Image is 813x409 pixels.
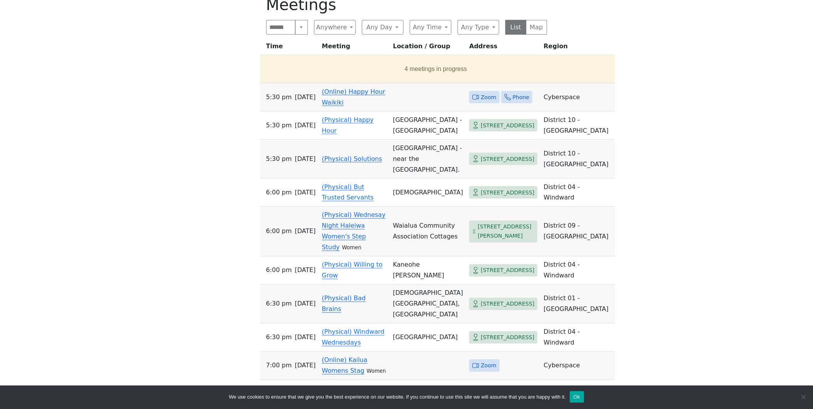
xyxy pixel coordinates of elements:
a: (Physical) Happy Hour [322,116,374,134]
button: Ok [570,391,584,403]
th: Location / Group [390,41,467,55]
a: (Physical) But Trusted Servants [322,183,374,201]
button: Anywhere [314,20,356,35]
a: (Physical) Willing to Grow [322,261,382,279]
span: 6:30 PM [266,299,292,309]
small: Women [342,245,362,251]
span: 5:30 PM [266,154,292,164]
a: (Physical) Windward Wednesdays [322,328,384,346]
button: Any Time [410,20,451,35]
span: [DATE] [295,154,316,164]
a: (Physical) Hokey Pokey [322,385,373,403]
span: 5:30 PM [266,120,292,131]
button: Any Type [458,20,499,35]
td: [GEOGRAPHIC_DATA] - [GEOGRAPHIC_DATA] [390,112,467,140]
a: (Physical) Wednesay Night Haleiwa Women's Step Study [322,211,385,251]
span: We use cookies to ensure that we give you the best experience on our website. If you continue to ... [229,393,566,401]
span: [DATE] [295,92,316,103]
button: List [505,20,527,35]
span: [STREET_ADDRESS] [481,154,534,164]
button: Map [526,20,547,35]
span: [STREET_ADDRESS] [481,299,534,309]
button: Search [295,20,308,35]
td: Cyberspace [541,83,615,112]
td: Cyberspace [541,352,615,380]
span: [DATE] [295,120,316,131]
td: Waialua Community Association Cottages [390,207,467,257]
span: 6:30 PM [266,332,292,343]
td: District 01 - [GEOGRAPHIC_DATA] [541,285,615,324]
th: Time [260,41,319,55]
span: 6:00 PM [266,187,292,198]
span: [STREET_ADDRESS][PERSON_NAME] [478,222,535,241]
span: 7:00 PM [266,360,292,371]
span: [DATE] [295,299,316,309]
td: District 04 - Windward [541,179,615,207]
span: [STREET_ADDRESS] [481,188,534,198]
td: [GEOGRAPHIC_DATA] [390,380,467,408]
a: (Physical) Bad Brains [322,295,366,313]
td: District 04 - Windward [541,324,615,352]
td: Kaneohe [PERSON_NAME] [390,257,467,285]
span: Phone [513,93,529,102]
td: District 17 - [GEOGRAPHIC_DATA] [541,380,615,408]
span: 6:00 PM [266,265,292,276]
span: [DATE] [295,265,316,276]
a: (Online) Happy Hour Waikiki [322,88,385,106]
td: [DEMOGRAPHIC_DATA] [390,179,467,207]
span: [STREET_ADDRESS] [481,266,534,275]
th: Address [466,41,541,55]
span: [STREET_ADDRESS] [481,121,534,130]
td: [GEOGRAPHIC_DATA] - near the [GEOGRAPHIC_DATA]. [390,140,467,179]
th: Region [541,41,615,55]
a: (Online) Kailua Womens Stag [322,357,367,375]
span: Zoom [481,93,496,102]
a: (Physical) Solutions [322,155,382,162]
span: Zoom [481,361,496,371]
span: [DATE] [295,332,316,343]
td: District 10 - [GEOGRAPHIC_DATA] [541,112,615,140]
td: District 04 - Windward [541,257,615,285]
span: [DATE] [295,226,316,237]
small: Women [367,368,386,374]
button: Any Day [362,20,404,35]
span: 5:30 PM [266,92,292,103]
td: District 09 - [GEOGRAPHIC_DATA] [541,207,615,257]
td: [DEMOGRAPHIC_DATA][GEOGRAPHIC_DATA], [GEOGRAPHIC_DATA] [390,285,467,324]
th: Meeting [319,41,390,55]
span: [STREET_ADDRESS] [481,333,534,343]
td: District 10 - [GEOGRAPHIC_DATA] [541,140,615,179]
span: [DATE] [295,360,316,371]
span: No [799,393,807,401]
td: [GEOGRAPHIC_DATA] [390,324,467,352]
span: 6:00 PM [266,226,292,237]
span: [DATE] [295,187,316,198]
input: Search [266,20,296,35]
button: 4 meetings in progress [263,58,609,80]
